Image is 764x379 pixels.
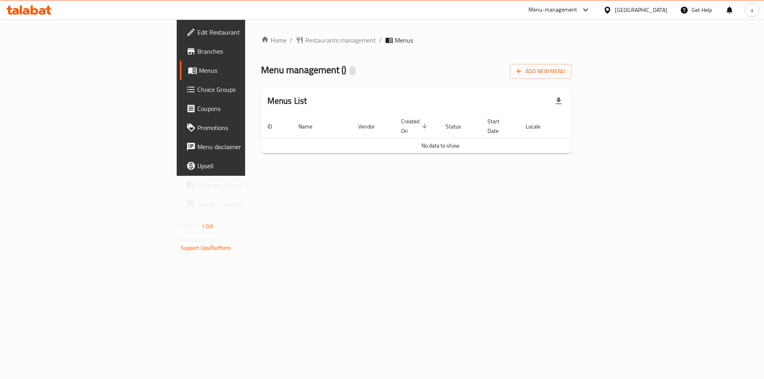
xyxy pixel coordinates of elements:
[560,114,620,138] th: Actions
[261,114,620,154] table: enhanced table
[181,235,217,245] span: Get support on:
[197,180,298,190] span: Coverage Report
[180,118,304,137] a: Promotions
[401,117,430,136] span: Created On
[526,122,551,131] span: Locale
[180,42,304,61] a: Branches
[305,35,376,45] span: Restaurants management
[197,85,298,94] span: Choice Groups
[197,142,298,152] span: Menu disclaimer
[446,122,472,131] span: Status
[549,91,568,111] div: Export file
[615,6,667,14] div: [GEOGRAPHIC_DATA]
[298,122,323,131] span: Name
[516,66,565,76] span: Add New Menu
[197,123,298,132] span: Promotions
[181,221,200,231] span: Version:
[528,5,577,15] div: Menu-management
[199,66,298,75] span: Menus
[487,117,510,136] span: Start Date
[261,35,572,45] nav: breadcrumb
[180,156,304,175] a: Upsell
[197,161,298,171] span: Upsell
[267,95,307,107] h2: Menus List
[180,137,304,156] a: Menu disclaimer
[296,35,376,45] a: Restaurants management
[197,104,298,113] span: Coupons
[750,6,753,14] span: a
[267,122,283,131] span: ID
[180,23,304,42] a: Edit Restaurant
[421,140,460,151] span: No data to show
[197,47,298,56] span: Branches
[180,175,304,194] a: Coverage Report
[181,243,231,253] a: Support.OpsPlatform
[261,61,346,79] span: Menu management ( )
[197,27,298,37] span: Edit Restaurant
[197,199,298,209] span: Grocery Checklist
[201,221,214,231] span: 1.0.0
[180,99,304,118] a: Coupons
[358,122,385,131] span: Vendor
[510,64,571,79] button: Add New Menu
[395,35,413,45] span: Menus
[180,194,304,214] a: Grocery Checklist
[180,61,304,80] a: Menus
[180,80,304,99] a: Choice Groups
[379,35,382,45] li: /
